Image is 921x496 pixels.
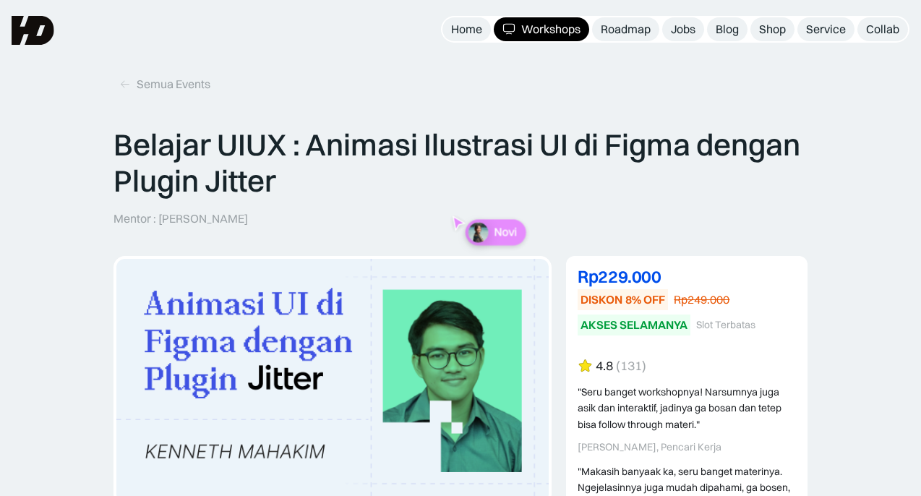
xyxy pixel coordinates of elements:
div: 8% OFF [625,292,665,307]
div: AKSES SELAMANYA [581,317,687,333]
div: "Seru banget workshopnya! Narsumnya juga asik dan interaktif, jadinya ga bosan dan tetep bisa fol... [578,384,796,432]
a: Workshops [494,17,589,41]
a: Blog [707,17,747,41]
div: (131) [616,359,646,374]
div: Semua Events [137,77,210,92]
div: Service [806,22,846,37]
a: Service [797,17,854,41]
div: Workshops [521,22,581,37]
div: Blog [716,22,739,37]
div: Rp249.000 [674,292,729,307]
a: Home [442,17,491,41]
div: Home [451,22,482,37]
a: Collab [857,17,908,41]
p: Mentor : [PERSON_NAME] [113,211,248,226]
p: Novi [494,226,518,239]
div: DISKON [581,292,622,307]
a: Jobs [662,17,704,41]
div: Collab [866,22,899,37]
div: [PERSON_NAME], Pencari Kerja [578,441,796,453]
div: 4.8 [596,359,613,374]
div: Rp229.000 [578,268,796,285]
div: Jobs [671,22,695,37]
a: Shop [750,17,794,41]
div: Shop [759,22,786,37]
a: Roadmap [592,17,659,41]
div: Roadmap [601,22,651,37]
div: Slot Terbatas [696,319,755,331]
p: Belajar UIUX : Animasi Ilustrasi UI di Figma dengan Plugin Jitter [113,127,808,200]
a: Semua Events [113,72,216,96]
